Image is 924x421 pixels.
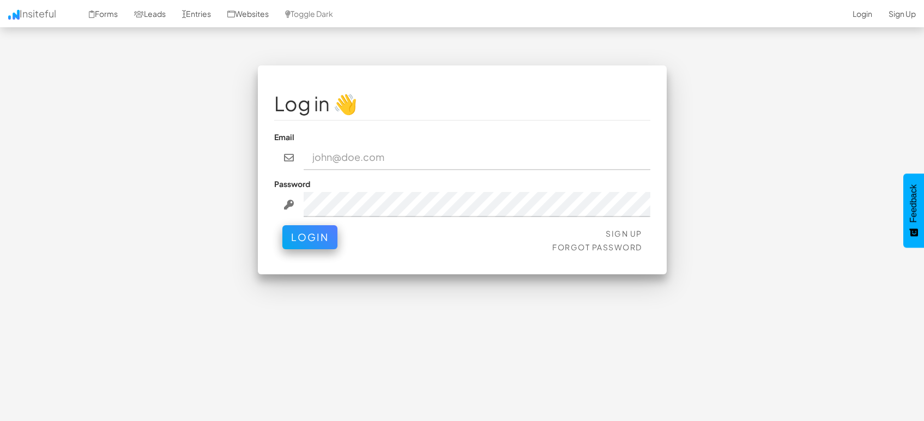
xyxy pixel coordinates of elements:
label: Email [274,131,294,142]
button: Login [282,225,337,249]
h1: Log in 👋 [274,93,650,115]
span: Feedback [909,184,919,222]
img: icon.png [8,10,20,20]
button: Feedback - Show survey [903,173,924,248]
a: Sign Up [606,228,642,238]
input: john@doe.com [304,145,650,170]
a: Forgot Password [552,242,642,252]
label: Password [274,178,310,189]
